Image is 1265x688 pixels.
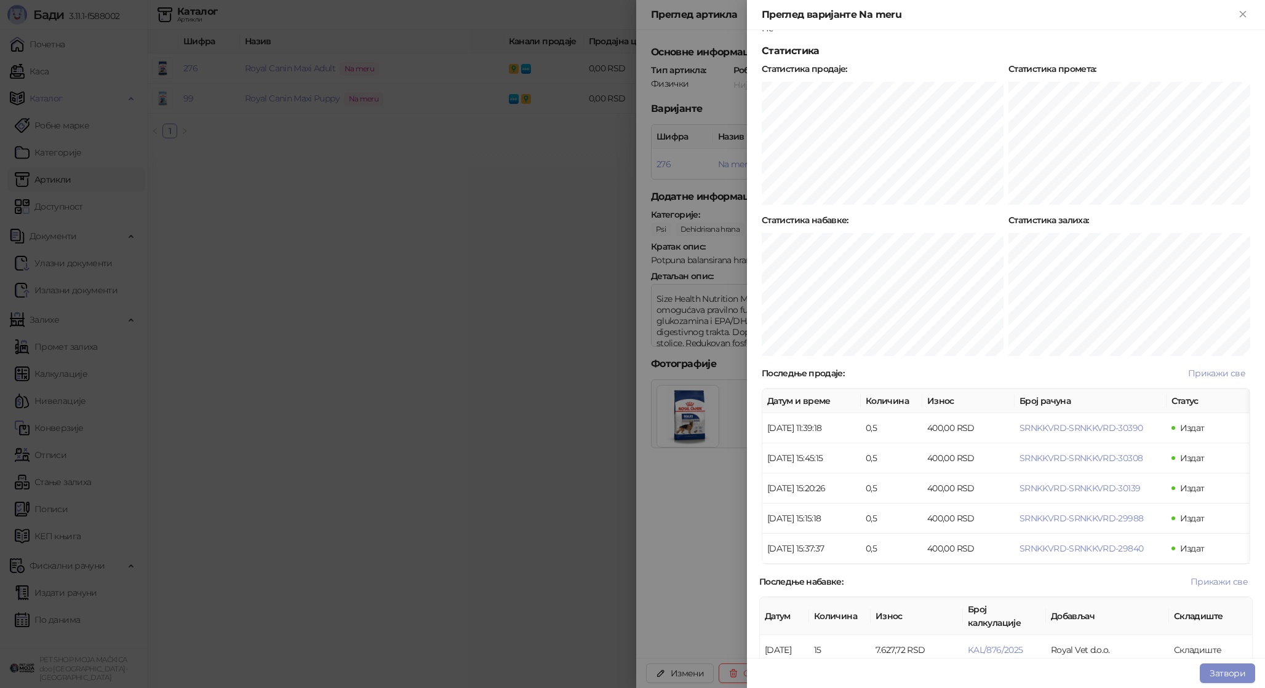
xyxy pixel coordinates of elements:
button: KAL/876/2025 [968,644,1023,655]
strong: Последње продаје : [762,368,844,379]
td: [DATE] 15:15:18 [762,504,861,534]
th: Количина [861,389,922,413]
strong: Статистика промета : [1008,63,1096,74]
td: 7.627,72 RSD [871,635,963,665]
td: Royal Vet d.o.o. [1046,635,1169,665]
th: Број калкулације [963,598,1046,635]
th: Износ [922,389,1015,413]
span: Издат [1180,483,1205,494]
button: SRNKKVRD-SRNKKVRD-29840 [1020,543,1143,554]
strong: Статистика набавке : [762,215,848,226]
th: Датум [760,598,809,635]
td: 400,00 RSD [922,504,1015,534]
span: Прикажи све [1188,368,1245,379]
strong: Последње набавке : [759,576,843,587]
th: Складиште [1169,598,1252,635]
span: Издат [1180,422,1205,433]
button: Close [1235,7,1250,22]
td: [DATE] 11:39:18 [762,413,861,443]
button: SRNKKVRD-SRNKKVRD-30308 [1020,453,1143,464]
button: SRNKKVRD-SRNKKVRD-30139 [1020,483,1140,494]
strong: Статистика продаје : [762,63,847,74]
td: 0,5 [861,413,922,443]
th: Добављач [1046,598,1169,635]
td: [DATE] 15:20:26 [762,473,861,504]
td: 400,00 RSD [922,443,1015,473]
td: 400,00 RSD [922,413,1015,443]
td: 0,5 [861,504,922,534]
span: Издат [1180,543,1205,554]
th: Датум и време [762,389,861,413]
span: Прикажи све [1191,576,1248,587]
button: SRNKKVRD-SRNKKVRD-29988 [1020,513,1143,524]
strong: Статистика залиха : [1008,215,1089,226]
td: 0,5 [861,534,922,564]
td: Складиште [1169,635,1252,665]
button: Прикажи све [1183,366,1250,381]
td: 0,5 [861,473,922,504]
td: [DATE] 15:37:37 [762,534,861,564]
td: 15 [809,635,871,665]
div: Преглед варијанте Na meru [762,7,1235,22]
button: SRNKKVRD-SRNKKVRD-30390 [1020,422,1143,433]
td: [DATE] [760,635,809,665]
button: Затвори [1200,663,1255,683]
span: Издат [1180,513,1205,524]
button: Прикажи све [1186,574,1253,589]
td: 400,00 RSD [922,473,1015,504]
span: Издат [1180,453,1205,464]
td: 0,5 [861,443,922,473]
td: 400,00 RSD [922,534,1015,564]
th: Број рачуна [1015,389,1167,413]
th: Износ [871,598,963,635]
td: [DATE] 15:45:15 [762,443,861,473]
h5: Статистика [762,44,1250,58]
th: Количина [809,598,871,635]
